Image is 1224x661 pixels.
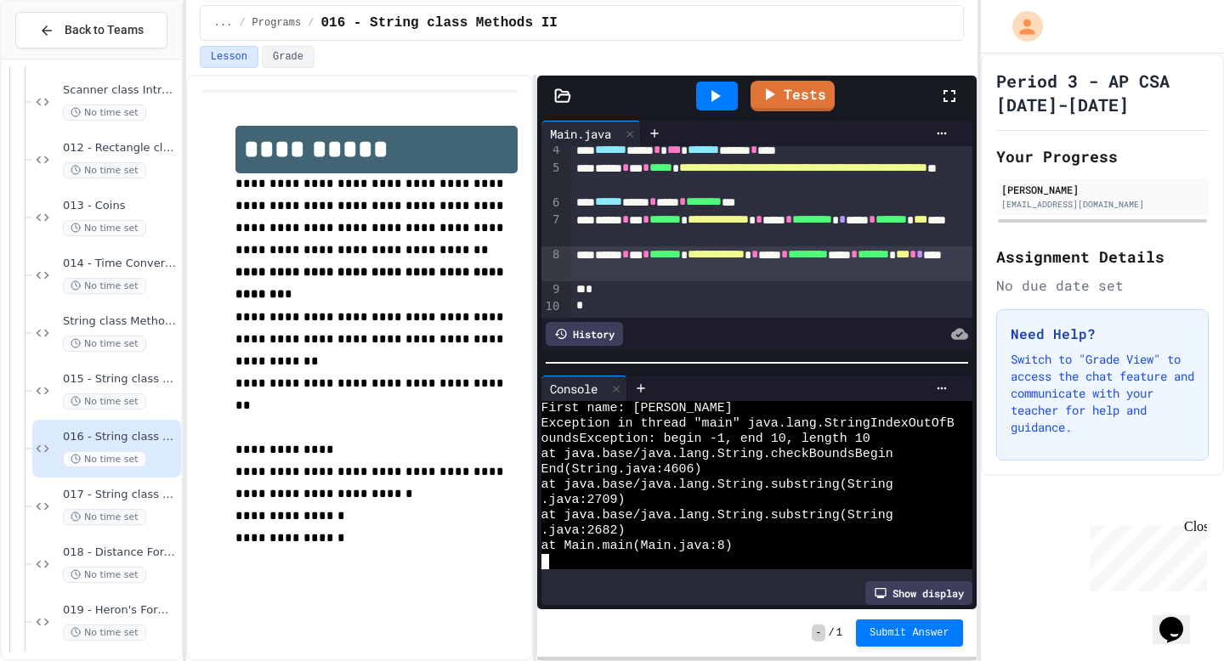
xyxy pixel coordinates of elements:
[65,21,144,39] span: Back to Teams
[63,105,146,121] span: No time set
[856,619,963,647] button: Submit Answer
[63,509,146,525] span: No time set
[541,416,955,432] span: Exception in thread "main" java.lang.StringIndexOutOfB
[996,245,1209,268] h2: Assignment Details
[994,7,1047,46] div: My Account
[63,603,178,618] span: 019 - Heron's Formula
[1011,351,1194,436] p: Switch to "Grade View" to access the chat feature and communicate with your teacher for help and ...
[541,493,626,508] span: .java:2709)
[870,626,949,640] span: Submit Answer
[63,545,178,560] span: 018 - Distance Formula
[541,195,563,212] div: 6
[63,162,146,178] span: No time set
[751,81,835,111] a: Tests
[1001,198,1204,211] div: [EMAIL_ADDRESS][DOMAIN_NAME]
[262,46,314,68] button: Grade
[541,160,563,195] div: 5
[829,626,835,640] span: /
[865,581,972,605] div: Show display
[200,46,258,68] button: Lesson
[541,212,563,246] div: 7
[812,624,824,641] span: -
[996,69,1209,116] h1: Period 3 - AP CSA [DATE]-[DATE]
[541,447,893,462] span: at java.base/java.lang.String.checkBoundsBegin
[63,372,178,387] span: 015 - String class Methods I
[63,567,146,583] span: No time set
[63,199,178,213] span: 013 - Coins
[541,298,563,315] div: 10
[836,626,842,640] span: 1
[546,322,623,346] div: History
[63,624,146,641] span: No time set
[541,281,563,298] div: 9
[214,16,233,30] span: ...
[541,477,893,493] span: at java.base/java.lang.String.substring(String
[63,451,146,467] span: No time set
[7,7,117,108] div: Chat with us now!Close
[541,246,563,281] div: 8
[63,393,146,410] span: No time set
[63,336,146,352] span: No time set
[996,275,1209,296] div: No due date set
[541,401,733,416] span: First name: [PERSON_NAME]
[1083,519,1207,591] iframe: chat widget
[541,432,870,447] span: oundsException: begin -1, end 10, length 10
[63,141,178,155] span: 012 - Rectangle class II
[308,16,314,30] span: /
[239,16,245,30] span: /
[541,380,606,398] div: Console
[1011,324,1194,344] h3: Need Help?
[63,430,178,444] span: 016 - String class Methods II
[15,12,167,48] button: Back to Teams
[541,508,893,523] span: at java.base/java.lang.String.substring(String
[541,539,733,554] span: at Main.main(Main.java:8)
[541,125,620,143] div: Main.java
[541,142,563,159] div: 4
[1001,182,1204,197] div: [PERSON_NAME]
[252,16,302,30] span: Programs
[63,257,178,271] span: 014 - Time Conversion
[541,462,702,477] span: End(String.java:4606)
[63,220,146,236] span: No time set
[1153,593,1207,644] iframe: chat widget
[541,121,641,146] div: Main.java
[996,144,1209,168] h2: Your Progress
[63,488,178,502] span: 017 - String class Methods III
[63,278,146,294] span: No time set
[63,314,178,329] span: String class Methods Introduction
[541,523,626,539] span: .java:2682)
[541,376,627,401] div: Console
[320,13,557,33] span: 016 - String class Methods II
[63,83,178,98] span: Scanner class Introduction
